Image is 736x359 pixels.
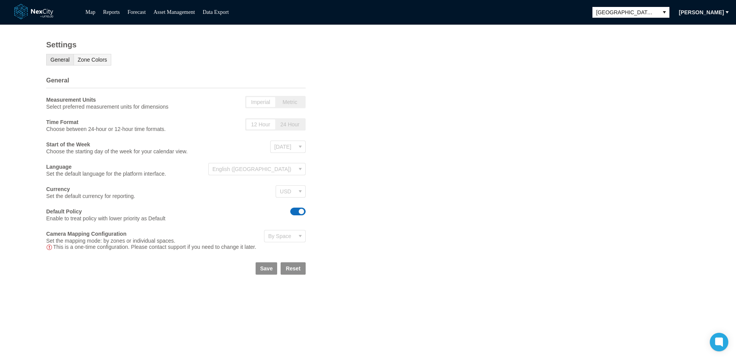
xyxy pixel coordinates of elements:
[46,126,238,132] p: Choose between 24-hour or 12-hour time formats.
[46,40,306,49] h1: Settings
[46,148,263,154] p: Choose the starting day of the week for your calendar view.
[46,238,256,251] p: Set the mapping mode: by zones or individual spaces. This is a one-time configuration. Please con...
[46,171,201,177] p: Set the default language for the platform interface.
[46,77,306,84] h2: General
[74,54,111,65] button: Zone Colors
[154,9,195,15] a: Asset Management
[46,118,238,126] h3: Time Format
[596,8,656,16] span: [GEOGRAPHIC_DATA][PERSON_NAME]
[46,215,283,221] p: Enable to treat policy with lower priority as Default
[46,193,268,199] p: Set the default currency for reporting.
[46,208,283,215] h3: Default Policy
[202,9,229,15] a: Data Export
[127,9,146,15] a: Forecast
[46,185,268,193] h3: Currency
[46,141,263,148] h3: Start of the Week
[46,163,201,171] h3: Language
[103,9,120,15] a: Reports
[674,6,729,18] button: [PERSON_NAME]
[46,104,238,110] p: Select preferred measurement units for dimensions
[46,230,256,238] h3: Camera Mapping Configuration
[78,57,107,63] span: Zone Colors
[46,96,238,104] h3: Measurement Units
[46,54,74,65] button: General
[679,8,724,16] span: [PERSON_NAME]
[50,57,70,63] span: General
[85,9,95,15] a: Map
[659,7,669,18] button: select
